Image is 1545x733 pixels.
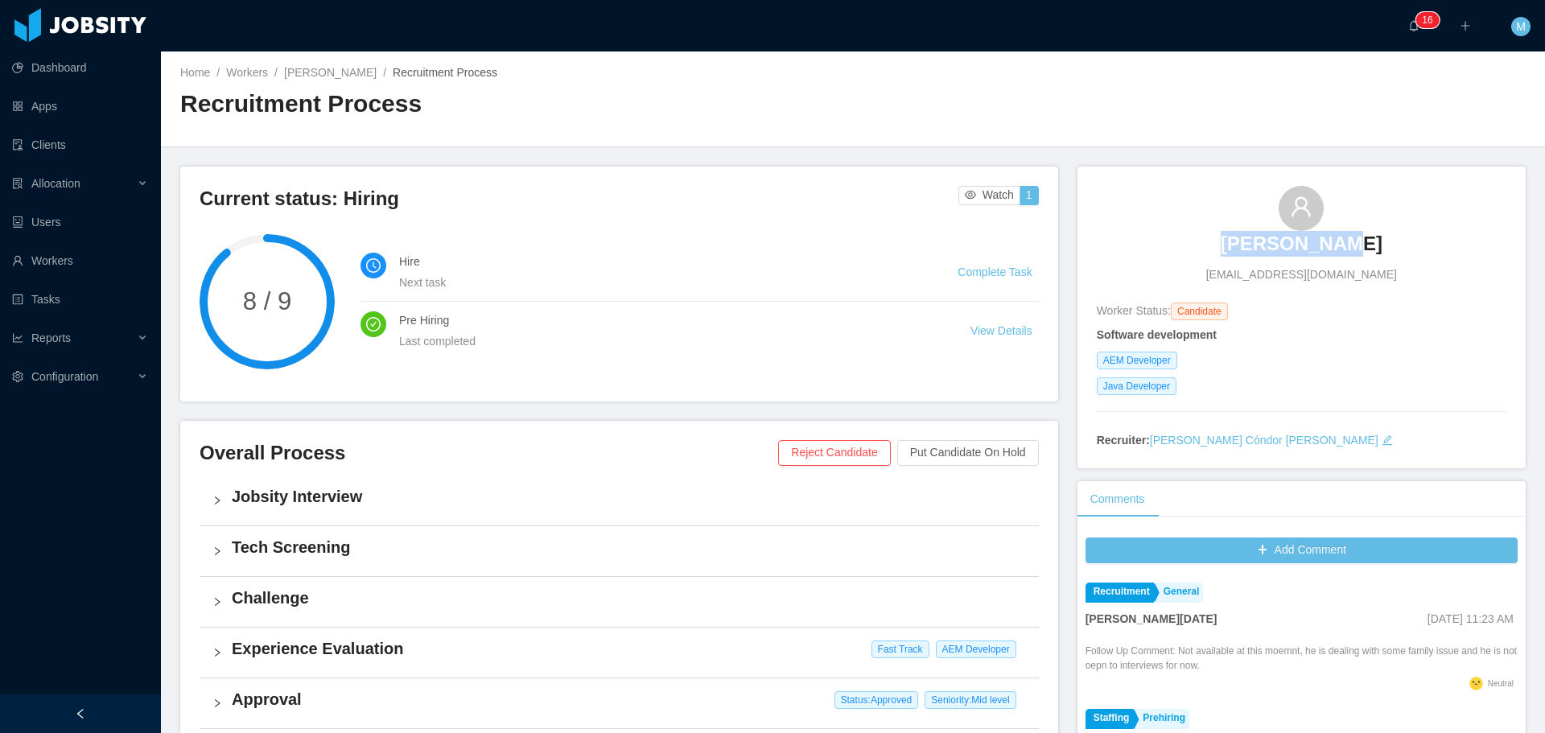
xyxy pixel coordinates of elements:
a: View Details [970,324,1032,337]
a: Recruitment [1086,583,1154,603]
div: icon: rightJobsity Interview [200,476,1039,525]
a: Complete Task [958,266,1032,278]
span: / [383,66,386,79]
span: M [1516,17,1526,36]
strong: Recruiter: [1097,434,1150,447]
h4: Challenge [232,587,1026,609]
button: 1 [1020,186,1039,205]
span: Neutral [1488,679,1514,688]
span: Reports [31,331,71,344]
span: AEM Developer [936,640,1016,658]
i: icon: right [212,496,222,505]
i: icon: setting [12,371,23,382]
strong: Software development [1097,328,1217,341]
span: Status: Approved [834,691,919,709]
div: Next task [399,274,919,291]
a: Prehiring [1135,709,1189,729]
i: icon: line-chart [12,332,23,344]
a: Workers [226,66,268,79]
i: icon: edit [1382,434,1393,446]
h4: Tech Screening [232,536,1026,558]
div: icon: rightTech Screening [200,526,1039,576]
span: Fast Track [871,640,929,658]
p: 1 [1422,12,1428,28]
a: [PERSON_NAME] Cóndor [PERSON_NAME] [1150,434,1378,447]
span: Java Developer [1097,377,1176,395]
span: 8 / 9 [200,289,335,314]
strong: [PERSON_NAME][DATE] [1086,612,1217,625]
div: icon: rightApproval [200,678,1039,728]
a: [PERSON_NAME] [284,66,377,79]
div: Comments [1077,481,1158,517]
span: Allocation [31,177,80,190]
div: icon: rightExperience Evaluation [200,628,1039,677]
a: icon: profileTasks [12,283,148,315]
span: Configuration [31,370,98,383]
h3: Overall Process [200,440,778,466]
h4: Approval [232,688,1026,710]
a: icon: appstoreApps [12,90,148,122]
a: icon: userWorkers [12,245,148,277]
i: icon: user [1290,196,1312,218]
a: icon: robotUsers [12,206,148,238]
h2: Recruitment Process [180,88,853,121]
i: icon: right [212,648,222,657]
span: AEM Developer [1097,352,1177,369]
span: [DATE] 11:23 AM [1428,612,1514,625]
span: Recruitment Process [393,66,497,79]
h4: Experience Evaluation [232,637,1026,660]
div: Follow Up Comment: Not available at this moemnt, he is dealing with some family issue and he is n... [1086,644,1518,673]
h3: Current status: Hiring [200,186,958,212]
div: Last completed [399,332,932,350]
h4: Hire [399,253,919,270]
a: icon: pie-chartDashboard [12,51,148,84]
div: icon: rightChallenge [200,577,1039,627]
span: / [216,66,220,79]
i: icon: plus [1460,20,1471,31]
h3: [PERSON_NAME] [1221,231,1382,257]
h4: Jobsity Interview [232,485,1026,508]
a: General [1156,583,1204,603]
i: icon: solution [12,178,23,189]
a: Staffing [1086,709,1134,729]
p: 6 [1428,12,1433,28]
h4: Pre Hiring [399,311,932,329]
button: Reject Candidate [778,440,890,466]
span: Seniority: Mid level [925,691,1016,709]
button: icon: eyeWatch [958,186,1020,205]
button: Put Candidate On Hold [897,440,1039,466]
span: Worker Status: [1097,304,1171,317]
i: icon: clock-circle [366,258,381,273]
i: icon: right [212,698,222,708]
i: icon: right [212,597,222,607]
i: icon: right [212,546,222,556]
a: icon: auditClients [12,129,148,161]
sup: 16 [1415,12,1439,28]
i: icon: check-circle [366,317,381,331]
button: icon: plusAdd Comment [1086,537,1518,563]
span: / [274,66,278,79]
span: [EMAIL_ADDRESS][DOMAIN_NAME] [1206,266,1397,283]
i: icon: bell [1408,20,1419,31]
a: Home [180,66,210,79]
span: Candidate [1171,303,1228,320]
a: [PERSON_NAME] [1221,231,1382,266]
